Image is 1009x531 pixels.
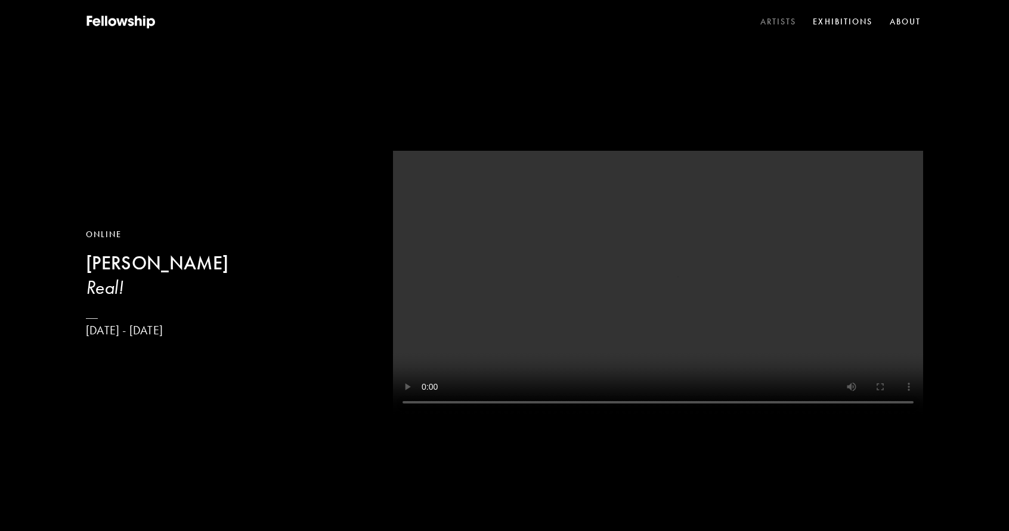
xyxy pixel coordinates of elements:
[86,251,228,275] b: [PERSON_NAME]
[758,13,799,31] a: Artists
[86,228,228,241] div: Online
[86,323,228,338] p: [DATE] - [DATE]
[810,13,875,31] a: Exhibitions
[86,275,228,299] h3: Real!
[887,13,924,31] a: About
[86,228,228,338] a: Online[PERSON_NAME]Real![DATE] - [DATE]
